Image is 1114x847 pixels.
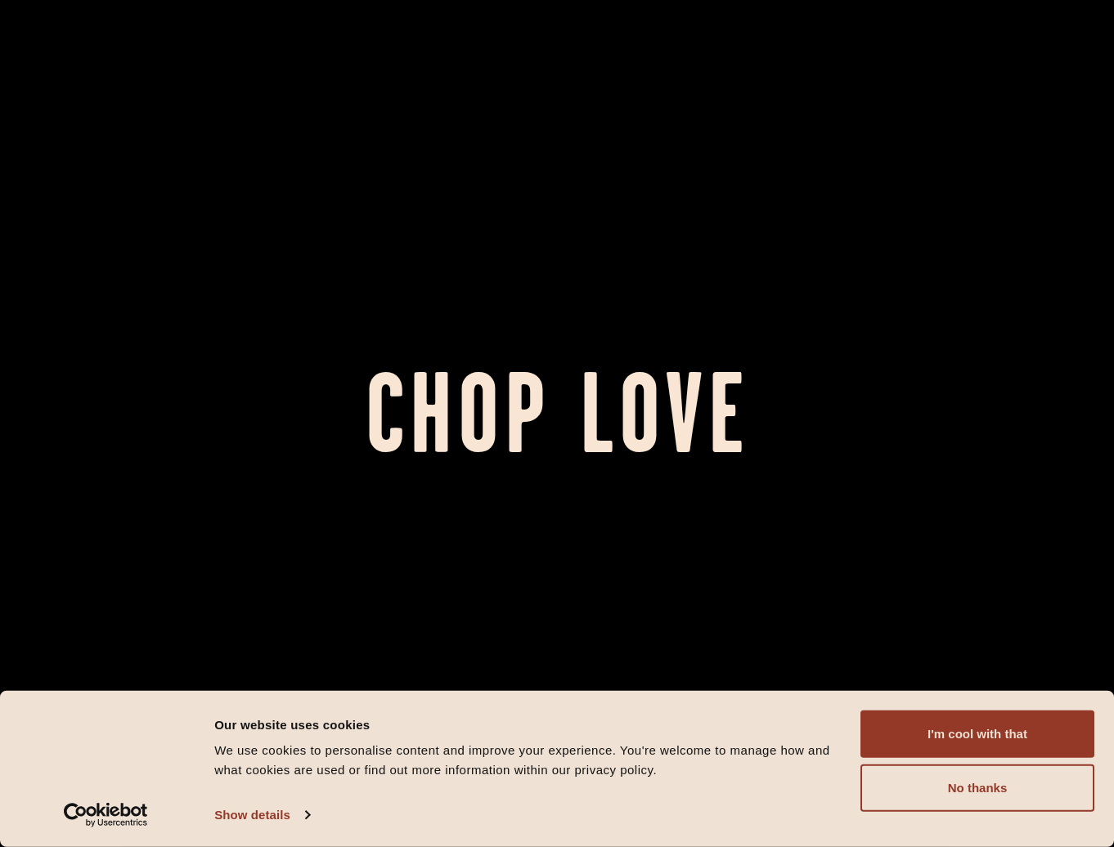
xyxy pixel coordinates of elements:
[214,715,842,734] div: Our website uses cookies
[214,741,842,780] div: We use cookies to personalise content and improve your experience. You're welcome to manage how a...
[34,803,177,827] a: Usercentrics Cookiebot - opens in a new window
[214,803,309,827] a: Show details
[860,764,1094,812] button: No thanks
[860,710,1094,758] button: I'm cool with that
